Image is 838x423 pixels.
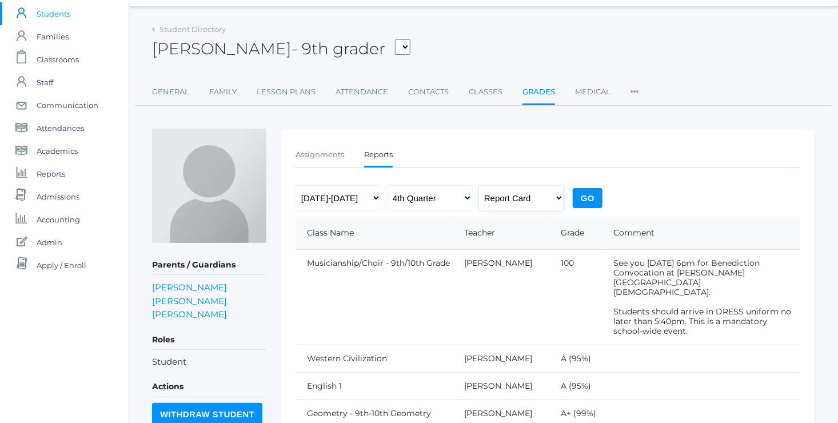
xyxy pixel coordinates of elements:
a: [PERSON_NAME] [464,381,532,391]
td: See you [DATE] 6pm for Benediction Convocation at [PERSON_NAME][GEOGRAPHIC_DATA][DEMOGRAPHIC_DATA... [602,250,800,345]
a: [PERSON_NAME] [464,408,532,418]
a: Western Civilization [307,353,387,364]
span: Attendances [37,117,84,139]
h5: Roles [152,330,266,350]
a: [PERSON_NAME] [152,309,227,320]
h5: Actions [152,377,266,397]
a: Assignments [296,143,344,166]
a: Geometry - 9th-10th Geometry [307,408,431,418]
a: [PERSON_NAME] [464,258,532,268]
th: Comment [602,217,800,250]
input: Go [573,188,602,208]
span: Reports [37,162,65,185]
span: Accounting [37,208,80,231]
td: A (95%) [549,373,602,400]
span: Classrooms [37,48,79,71]
a: [PERSON_NAME] [152,282,227,293]
th: Class Name [296,217,453,250]
h5: Parents / Guardians [152,256,266,275]
a: [PERSON_NAME] [464,353,532,364]
h2: [PERSON_NAME] [152,40,410,58]
img: Clara Desonier [152,129,266,243]
a: [PERSON_NAME] [152,296,227,306]
a: Medical [575,81,610,103]
td: A (95%) [549,345,602,373]
span: Students [37,2,70,25]
a: Lesson Plans [257,81,316,103]
a: Grades [522,81,555,105]
span: Staff [37,71,53,94]
a: Attendance [336,81,388,103]
span: Admin [37,231,62,254]
a: Reports [364,143,393,168]
span: Apply / Enroll [37,254,86,277]
a: Family [209,81,237,103]
span: Academics [37,139,78,162]
th: Grade [549,217,602,250]
span: Communication [37,94,98,117]
a: Student Directory [159,25,226,34]
span: Admissions [37,185,79,208]
th: Teacher [453,217,549,250]
a: English 1 [307,381,342,391]
td: 100 [549,250,602,345]
a: Musicianship/Choir - 9th/10th Grade [307,258,450,268]
span: Families [37,25,69,48]
a: Classes [469,81,502,103]
a: General [152,81,189,103]
li: Student [152,356,266,369]
span: - 9th grader [292,39,385,58]
a: Contacts [408,81,449,103]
